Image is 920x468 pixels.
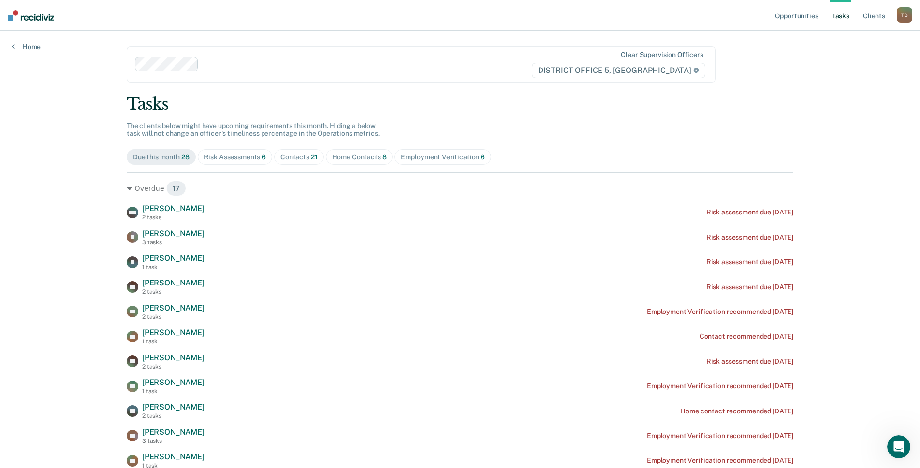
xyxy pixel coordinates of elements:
div: Employment Verification recommended [DATE] [647,382,793,390]
div: Due this month [133,153,190,161]
div: 2 tasks [142,313,204,320]
div: Risk assessment due [DATE] [706,258,793,266]
div: Risk assessment due [DATE] [706,283,793,291]
div: Employment Verification [401,153,485,161]
a: Home [12,43,41,51]
div: Tasks [127,94,793,114]
span: [PERSON_NAME] [142,328,204,337]
div: Employment Verification recommended [DATE] [647,308,793,316]
div: Employment Verification recommended [DATE] [647,456,793,465]
span: DISTRICT OFFICE 5, [GEOGRAPHIC_DATA] [532,63,705,78]
span: [PERSON_NAME] [142,204,204,213]
div: Risk assessment due [DATE] [706,357,793,366]
div: 2 tasks [142,288,204,295]
button: TB [897,7,912,23]
div: 1 task [142,388,204,395]
span: 21 [311,153,318,161]
span: [PERSON_NAME] [142,353,204,362]
div: Employment Verification recommended [DATE] [647,432,793,440]
span: The clients below might have upcoming requirements this month. Hiding a below task will not chang... [127,122,380,138]
span: [PERSON_NAME] [142,303,204,312]
div: Overdue 17 [127,181,793,196]
div: Clear supervision officers [621,51,703,59]
div: 2 tasks [142,412,204,419]
span: 17 [166,181,186,196]
div: 2 tasks [142,214,204,221]
span: [PERSON_NAME] [142,278,204,287]
div: Risk assessment due [DATE] [706,233,793,241]
span: [PERSON_NAME] [142,254,204,263]
span: [PERSON_NAME] [142,402,204,411]
div: 3 tasks [142,239,204,246]
span: 8 [382,153,387,161]
div: T B [897,7,912,23]
div: 3 tasks [142,438,204,444]
span: [PERSON_NAME] [142,229,204,238]
span: [PERSON_NAME] [142,452,204,461]
span: [PERSON_NAME] [142,378,204,387]
div: 2 tasks [142,363,204,370]
div: Contact recommended [DATE] [700,332,793,340]
iframe: Intercom live chat [887,435,910,458]
span: 6 [481,153,485,161]
span: 6 [262,153,266,161]
span: 28 [181,153,190,161]
div: 1 task [142,338,204,345]
div: Contacts [280,153,318,161]
img: Recidiviz [8,10,54,21]
div: Home contact recommended [DATE] [680,407,793,415]
div: Home Contacts [332,153,387,161]
div: 1 task [142,264,204,270]
div: Risk Assessments [204,153,266,161]
span: [PERSON_NAME] [142,427,204,437]
div: Risk assessment due [DATE] [706,208,793,216]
